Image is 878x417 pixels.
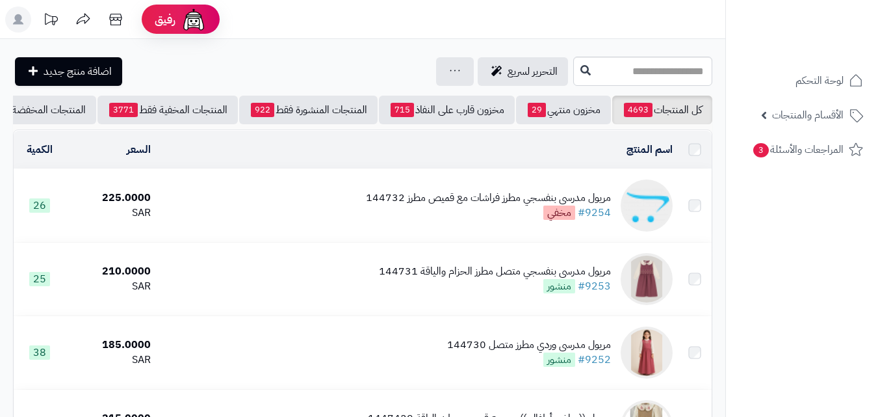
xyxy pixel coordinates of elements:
div: SAR [71,206,151,221]
a: اسم المنتج [626,142,673,157]
a: تحديثات المنصة [34,7,67,36]
span: التحرير لسريع [508,64,558,79]
a: #9252 [578,352,611,368]
span: 3 [753,143,769,157]
span: 715 [391,103,414,117]
a: كل المنتجات4693 [612,96,712,124]
img: مريول مدرسي بنفسجي مطرز فراشات مع قميص مطرز 144732 [621,180,673,232]
img: مريول مدرسي بنفسجي متصل مطرز الحزام والياقة 144731 [621,253,673,305]
span: لوحة التحكم [795,72,844,90]
img: ai-face.png [181,7,207,33]
img: مريول مدرسي وردي مطرز متصل 144730 [621,327,673,379]
div: مريول مدرسي بنفسجي متصل مطرز الحزام والياقة 144731 [379,264,611,279]
a: مخزون قارب على النفاذ715 [379,96,515,124]
a: الكمية [27,142,53,157]
span: 38 [29,345,50,360]
span: 29 [528,103,546,117]
span: المراجعات والأسئلة [752,141,844,159]
a: #9254 [578,205,611,221]
span: 25 [29,272,50,286]
a: السعر [127,142,151,157]
div: مريول مدرسي بنفسجي مطرز فراشات مع قميص مطرز 144732 [366,191,611,206]
span: 922 [251,103,274,117]
a: المراجعات والأسئلة3 [734,134,870,165]
span: 3771 [109,103,138,117]
span: منشور [543,279,575,293]
div: مريول مدرسي وردي مطرز متصل 144730 [447,338,611,353]
div: SAR [71,279,151,294]
div: 210.0000 [71,264,151,279]
div: 185.0000 [71,338,151,353]
span: رفيق [155,12,175,27]
div: SAR [71,353,151,368]
div: 225.0000 [71,191,151,206]
span: 26 [29,198,50,213]
a: المنتجات المنشورة فقط922 [239,96,378,124]
span: اضافة منتج جديد [44,64,112,79]
a: اضافة منتج جديد [15,57,122,86]
span: 4693 [624,103,652,117]
a: المنتجات المخفية فقط3771 [97,96,238,124]
a: التحرير لسريع [478,57,568,86]
a: لوحة التحكم [734,65,870,96]
a: #9253 [578,278,611,294]
a: مخزون منتهي29 [516,96,611,124]
span: مخفي [543,206,575,220]
span: الأقسام والمنتجات [772,106,844,124]
span: منشور [543,353,575,367]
